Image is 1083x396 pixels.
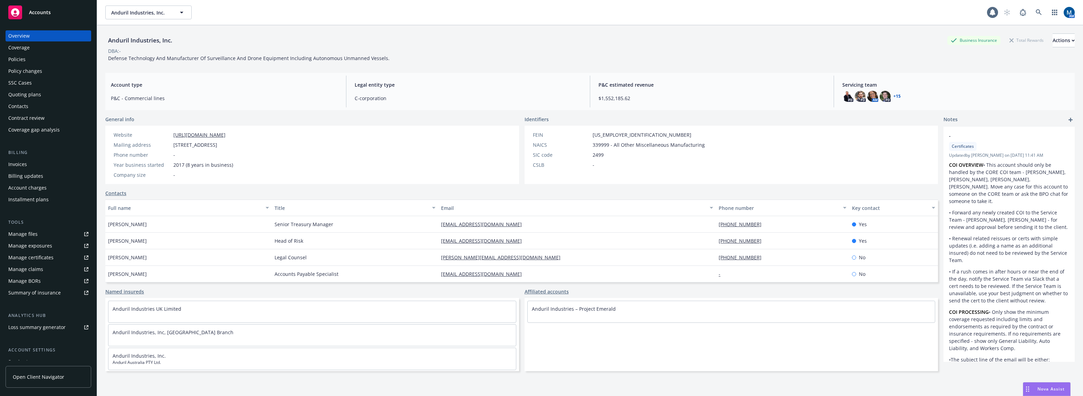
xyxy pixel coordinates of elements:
a: Account charges [6,182,91,193]
strong: COI OVERVIEW [949,162,983,168]
a: Anduril Industries, Inc. [113,352,166,359]
div: Installment plans [8,194,49,205]
div: Business Insurance [947,36,1000,45]
a: Affiliated accounts [525,288,569,295]
div: SSC Cases [8,77,32,88]
a: Anduril Industries UK Limited [113,306,181,312]
div: Loss summary generator [8,322,66,333]
a: Coverage gap analysis [6,124,91,135]
span: Open Client Navigator [13,373,64,380]
button: Full name [105,200,272,216]
a: Switch app [1048,6,1062,19]
div: Manage claims [8,264,43,275]
img: photo [842,91,853,102]
img: photo [855,91,866,102]
a: Installment plans [6,194,91,205]
div: Overview [8,30,30,41]
div: Phone number [719,204,839,212]
div: Analytics hub [6,312,91,319]
div: Drag to move [1023,383,1032,396]
a: Summary of insurance [6,287,91,298]
span: Nova Assist [1037,386,1065,392]
span: Senior Treasury Manager [275,221,333,228]
span: [PERSON_NAME] [108,221,147,228]
div: Mailing address [114,141,171,148]
a: add [1066,116,1075,124]
a: Policies [6,54,91,65]
span: Anduril Industries, Inc. [111,9,171,16]
div: Manage BORs [8,276,41,287]
div: Phone number [114,151,171,158]
span: Head of Risk [275,237,303,244]
span: C-corporation [355,95,582,102]
span: Certificates [952,143,974,149]
div: Full name [108,204,261,212]
div: SIC code [533,151,590,158]
span: 339999 - All Other Miscellaneous Manufacturing [593,141,705,148]
span: Updated by [PERSON_NAME] on [DATE] 11:41 AM [949,152,1069,158]
a: [EMAIL_ADDRESS][DOMAIN_NAME] [441,271,527,277]
span: General info [105,116,134,123]
a: Contacts [6,101,91,112]
button: Phone number [716,200,849,216]
a: Coverage [6,42,91,53]
a: Contract review [6,113,91,124]
a: Start snowing [1000,6,1014,19]
a: [EMAIL_ADDRESS][DOMAIN_NAME] [441,238,527,244]
span: - [593,161,594,168]
div: Account settings [6,347,91,354]
a: Service team [6,356,91,367]
div: Policies [8,54,26,65]
span: Legal entity type [355,81,582,88]
div: CSLB [533,161,590,168]
a: [PHONE_NUMBER] [719,221,767,228]
div: Company size [114,171,171,178]
span: P&C estimated revenue [598,81,825,88]
div: Coverage gap analysis [8,124,60,135]
span: Yes [859,221,867,228]
span: $1,552,185.62 [598,95,825,102]
img: photo [867,91,878,102]
a: Quoting plans [6,89,91,100]
p: •The subject line of the email will be either: [949,356,1069,363]
p: • If a rush comes in after hours or near the end of the day, notify the Service Team via Slack th... [949,268,1069,304]
span: 2017 (8 years in business) [173,161,233,168]
a: [PHONE_NUMBER] [719,254,767,261]
span: Yes [859,237,867,244]
div: Total Rewards [1006,36,1047,45]
div: NAICS [533,141,590,148]
a: Billing updates [6,171,91,182]
span: - [173,151,175,158]
div: Contract review [8,113,45,124]
div: Service team [8,356,38,367]
a: Invoices [6,159,91,170]
a: Contacts [105,190,126,197]
img: photo [1064,7,1075,18]
span: No [859,254,865,261]
div: DBA: - [108,47,121,55]
a: Search [1032,6,1046,19]
span: [PERSON_NAME] [108,237,147,244]
span: No [859,270,865,278]
span: - [173,171,175,178]
div: Manage exposures [8,240,52,251]
span: - [949,132,1051,139]
span: Anduril Australia PTY Ltd. [113,359,512,366]
div: Email [441,204,706,212]
p: • Only show the minimum coverage requested including limits and endorsements as required by the c... [949,308,1069,352]
a: Anduril Industries, Inc, [GEOGRAPHIC_DATA] Branch [113,329,233,336]
div: Manage certificates [8,252,54,263]
a: Accounts [6,3,91,22]
div: Billing [6,149,91,156]
span: Identifiers [525,116,549,123]
button: Email [438,200,716,216]
a: Loss summary generator [6,322,91,333]
a: +15 [893,94,901,98]
button: Nova Assist [1023,382,1071,396]
a: Report a Bug [1016,6,1030,19]
span: Manage exposures [6,240,91,251]
span: Accounts Payable Specialist [275,270,338,278]
div: Account charges [8,182,47,193]
a: - [719,271,726,277]
a: Manage certificates [6,252,91,263]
